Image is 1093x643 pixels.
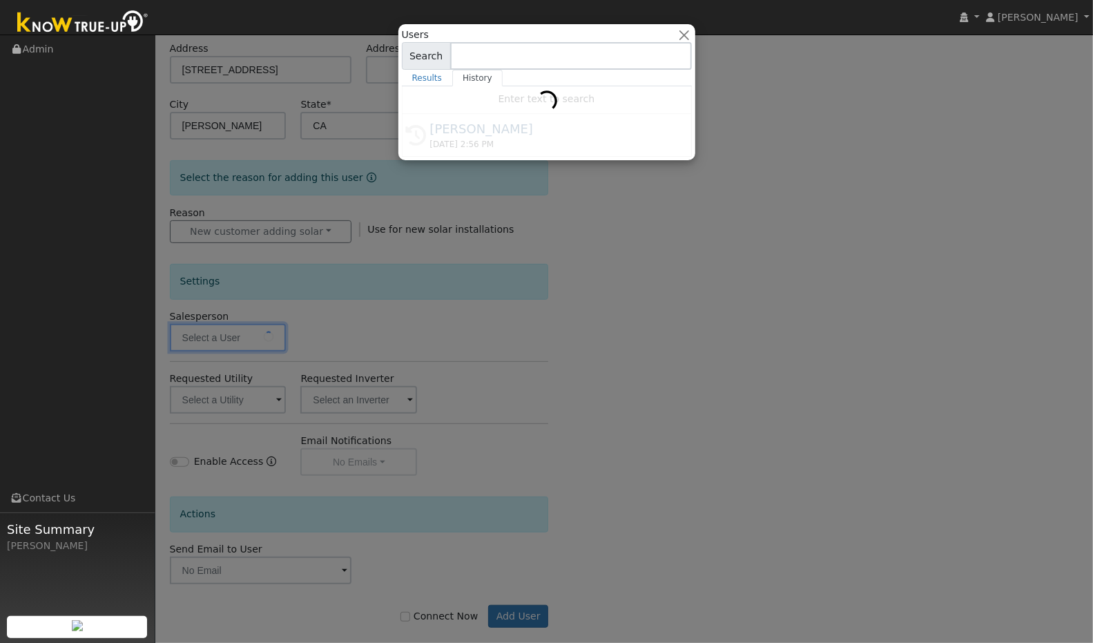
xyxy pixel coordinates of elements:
div: [PERSON_NAME] [7,539,148,553]
span: Search [402,42,451,70]
img: retrieve [72,620,83,631]
span: [PERSON_NAME] [998,12,1079,23]
span: Site Summary [7,520,148,539]
span: Users [402,28,429,42]
a: Results [402,70,453,86]
img: Know True-Up [10,8,155,39]
a: History [452,70,503,86]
